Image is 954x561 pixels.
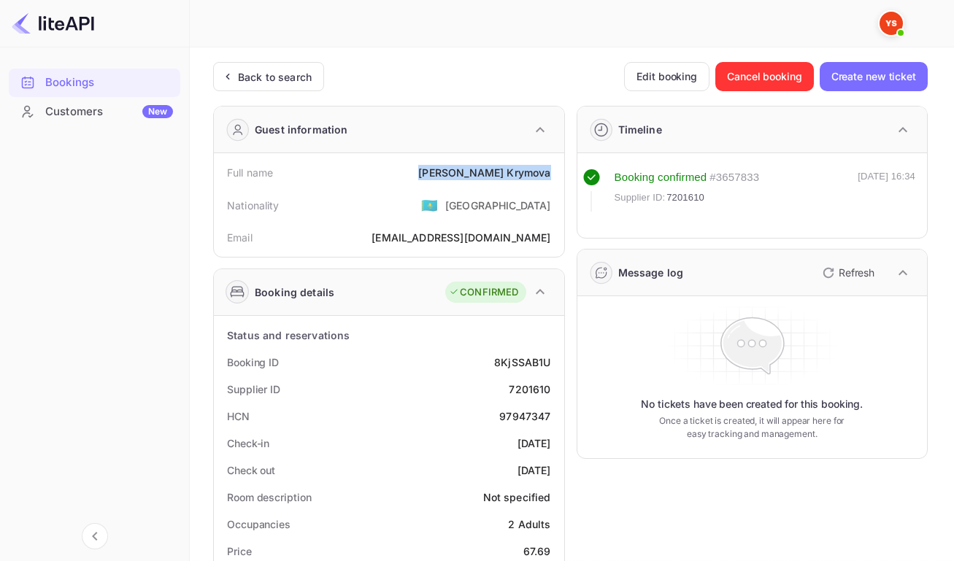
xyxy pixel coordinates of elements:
[227,463,275,478] div: Check out
[418,165,550,180] div: [PERSON_NAME] Krymova
[666,190,704,205] span: 7201610
[227,516,291,532] div: Occupancies
[615,169,707,186] div: Booking confirmed
[227,436,269,451] div: Check-in
[142,105,173,118] div: New
[255,122,348,137] div: Guest information
[9,98,180,125] a: CustomersNew
[227,165,273,180] div: Full name
[12,12,94,35] img: LiteAPI logo
[45,104,173,120] div: Customers
[372,230,550,245] div: [EMAIL_ADDRESS][DOMAIN_NAME]
[227,543,252,559] div: Price
[227,409,250,424] div: HCN
[820,62,928,91] button: Create new ticket
[518,463,551,478] div: [DATE]
[518,436,551,451] div: [DATE]
[227,230,253,245] div: Email
[709,169,759,186] div: # 3657833
[618,122,662,137] div: Timeline
[523,543,551,559] div: 67.69
[449,285,518,300] div: CONFIRMED
[715,62,814,91] button: Cancel booking
[9,98,180,126] div: CustomersNew
[814,261,880,285] button: Refresh
[839,265,874,280] p: Refresh
[9,69,180,97] div: Bookings
[227,490,311,505] div: Room description
[238,69,312,85] div: Back to search
[227,328,350,343] div: Status and reservations
[641,397,863,411] p: No tickets have been created for this booking.
[508,516,550,532] div: 2 Adults
[421,192,438,218] span: United States
[9,69,180,96] a: Bookings
[499,409,550,424] div: 97947347
[615,190,666,205] span: Supplier ID:
[227,355,279,370] div: Booking ID
[618,265,684,280] div: Message log
[624,62,709,91] button: Edit booking
[82,523,108,549] button: Collapse navigation
[255,285,334,300] div: Booking details
[445,198,551,213] div: [GEOGRAPHIC_DATA]
[858,169,915,212] div: [DATE] 16:34
[483,490,551,505] div: Not specified
[509,382,550,397] div: 7201610
[227,382,280,397] div: Supplier ID
[45,74,173,91] div: Bookings
[659,414,845,441] p: Once a ticket is created, it will appear here for easy tracking and management.
[494,355,550,370] div: 8KjSSAB1U
[227,198,280,213] div: Nationality
[880,12,903,35] img: Yandex Support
